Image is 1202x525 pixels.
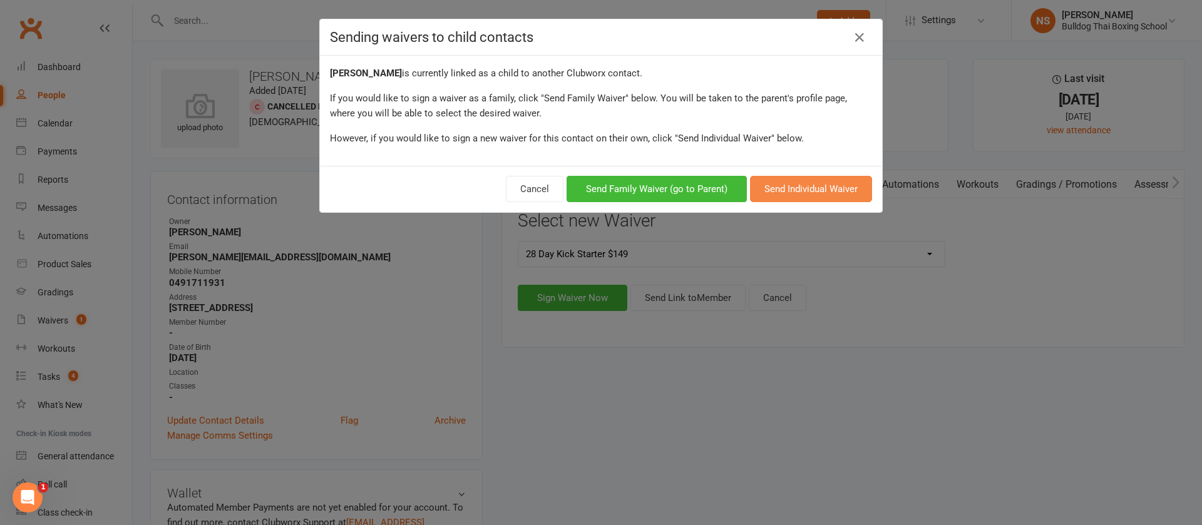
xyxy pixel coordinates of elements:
iframe: Intercom live chat [13,482,43,512]
strong: [PERSON_NAME] [330,68,402,79]
span: 1 [38,482,48,492]
button: Send Individual Waiver [750,176,872,202]
div: However, if you would like to sign a new waiver for this contact on their own, click "Send Indivi... [330,131,872,146]
div: If you would like to sign a waiver as a family, click "Send Family Waiver" below. You will be tak... [330,91,872,121]
h4: Sending waivers to child contacts [330,29,872,45]
button: Cancel [506,176,563,202]
a: Close [850,28,870,48]
button: Send Family Waiver (go to Parent) [567,176,747,202]
div: is currently linked as a child to another Clubworx contact. [330,66,872,81]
